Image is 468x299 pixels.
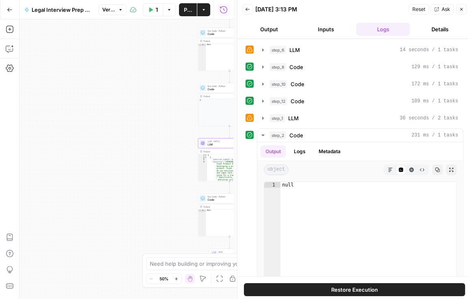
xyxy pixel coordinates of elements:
button: 172 ms / 1 tasks [257,78,463,91]
button: Test Workflow [143,3,163,16]
span: LLM [208,143,250,147]
div: Output [204,95,250,98]
span: 129 ms / 1 tasks [412,63,458,71]
button: 36 seconds / 2 tasks [257,112,463,125]
button: Version 38 [99,4,127,15]
button: 231 ms / 1 tasks [257,129,463,142]
div: 4 [198,161,207,190]
g: Edge from step_2 to end [229,236,230,248]
span: step_10 [270,80,287,88]
div: 1 [264,182,280,188]
span: End [219,250,246,253]
div: Output [204,150,250,153]
div: Run Code · PythonCodeOutputnull [198,193,261,236]
span: LLM [288,114,299,122]
span: Toggle code folding, rows 2 through 6 [205,156,207,159]
button: Inputs [299,23,353,36]
button: Ask [431,4,454,15]
span: Code [208,32,249,36]
span: LLM [289,46,300,54]
button: Logs [289,145,311,158]
g: Edge from step_8 to step_10 [229,15,230,27]
span: object [264,165,289,175]
span: step_6 [270,46,286,54]
span: Run Code · Python [208,29,249,32]
button: Output [261,145,286,158]
span: Code [208,87,249,91]
span: LLM · GPT-5 [208,140,250,143]
div: LLM · GPT-5LLMOutput[ { "question_number":1, "question":"[PERSON_NAME], your current role as Chie... [198,138,261,181]
button: Details [413,23,467,36]
button: Publish [179,3,197,16]
span: Output [219,253,246,257]
button: 14 seconds / 1 tasks [257,43,463,56]
span: step_12 [270,97,287,105]
div: 1 [198,209,206,212]
span: Code [289,63,303,71]
span: 109 ms / 1 tasks [412,97,458,105]
div: Run Code · PythonCodeOutputnull [198,28,261,71]
div: 3 [198,158,207,161]
span: Reset [412,6,425,13]
g: Edge from step_10 to step_12 [229,71,230,82]
span: Code [289,131,303,139]
div: Run Code · PythonCodeOutput3 [198,83,261,126]
div: 1 [198,43,206,46]
span: Toggle code folding, rows 1 through 27 [205,154,207,156]
span: step_1 [270,114,285,122]
span: Ask [442,6,450,13]
span: Restore Execution [331,286,378,294]
button: Logs [356,23,410,36]
span: Publish [184,6,192,14]
span: step_8 [270,63,286,71]
div: 3 [198,99,261,102]
div: Output [204,39,250,43]
span: step_2 [270,131,286,139]
span: Run Code · Python [208,84,249,88]
span: Legal Interview Prep - Question Creator [32,6,92,14]
span: Test Workflow [155,6,158,14]
span: Code [291,80,304,88]
g: Edge from step_1 to step_2 [229,181,230,193]
span: Run Code · Python [208,195,250,198]
span: 36 seconds / 2 tasks [400,115,458,122]
span: 172 ms / 1 tasks [412,80,458,88]
span: 14 seconds / 1 tasks [400,46,458,54]
div: 2 [198,156,207,159]
span: 50% [160,275,168,282]
div: EndOutput [198,249,261,258]
button: Metadata [314,145,345,158]
span: 231 ms / 1 tasks [412,132,458,139]
div: 1 [198,154,207,156]
span: Code [291,97,304,105]
button: 109 ms / 1 tasks [257,95,463,108]
button: Output [242,23,296,36]
span: Version 38 [102,6,116,13]
g: Edge from step_12 to step_1 [229,126,230,138]
button: 129 ms / 1 tasks [257,61,463,74]
div: Output [204,205,250,208]
button: Legal Interview Prep - Question Creator [19,3,97,16]
span: Code [208,198,250,202]
button: Restore Execution [244,283,465,296]
button: Reset [409,4,429,15]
